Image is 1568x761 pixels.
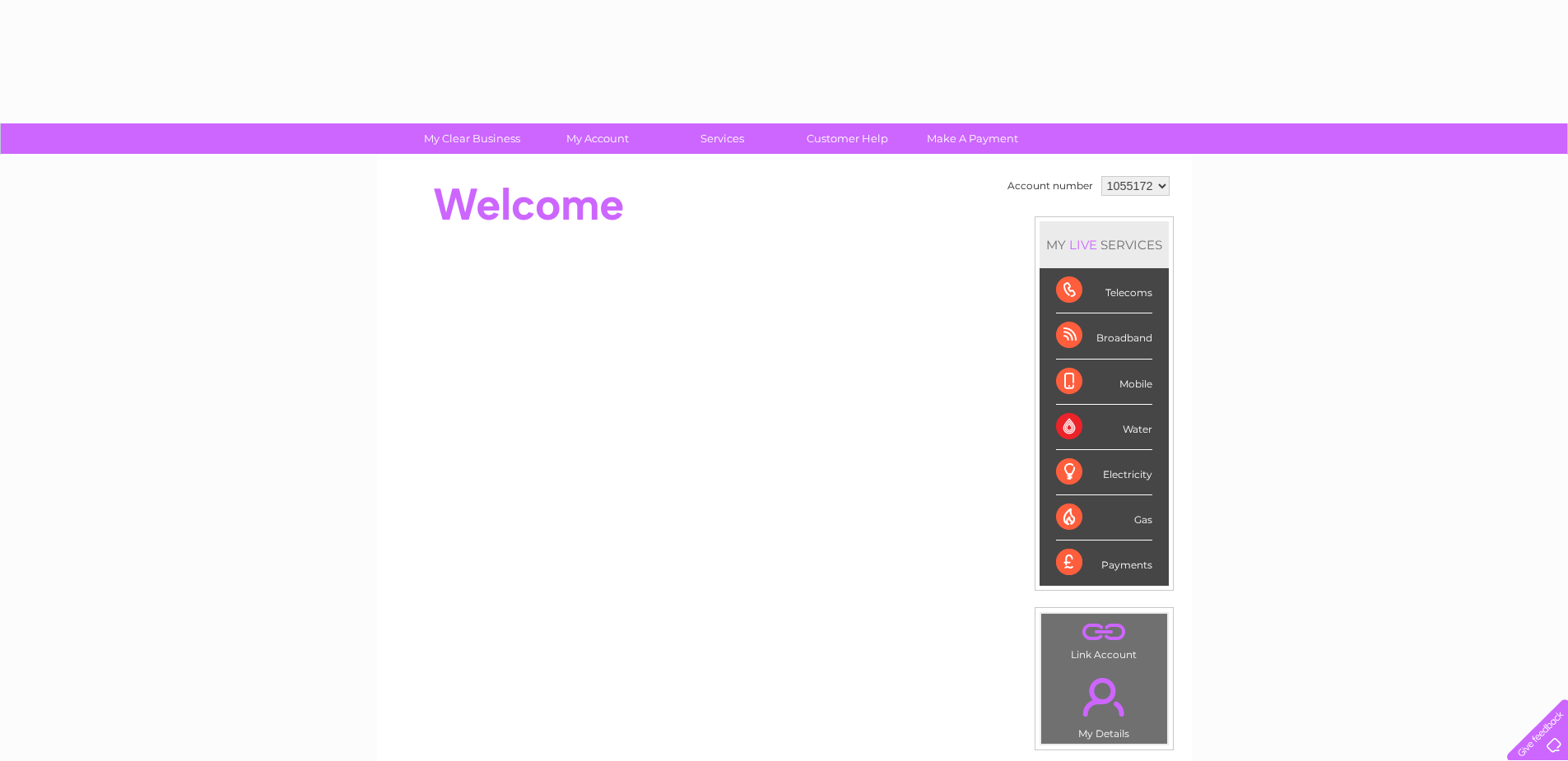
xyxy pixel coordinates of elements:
[1003,172,1097,200] td: Account number
[404,123,540,154] a: My Clear Business
[1066,237,1100,253] div: LIVE
[1040,221,1169,268] div: MY SERVICES
[654,123,790,154] a: Services
[905,123,1040,154] a: Make A Payment
[1056,360,1152,405] div: Mobile
[1045,668,1163,726] a: .
[1056,541,1152,585] div: Payments
[1045,618,1163,647] a: .
[779,123,915,154] a: Customer Help
[1056,268,1152,313] div: Telecoms
[1040,613,1168,665] td: Link Account
[1056,450,1152,495] div: Electricity
[1056,405,1152,450] div: Water
[1056,495,1152,541] div: Gas
[1056,313,1152,359] div: Broadband
[1040,664,1168,745] td: My Details
[529,123,665,154] a: My Account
